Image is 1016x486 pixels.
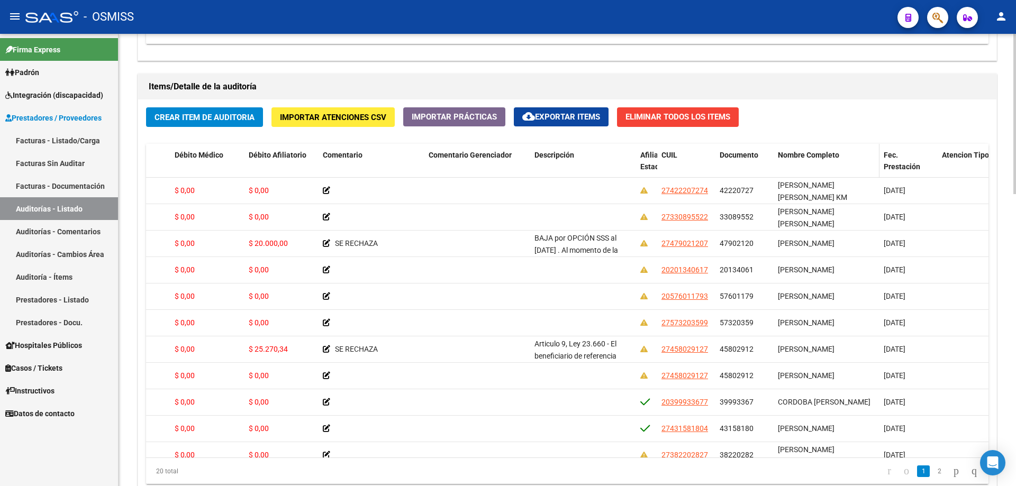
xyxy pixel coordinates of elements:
span: 27330895522 [661,213,708,221]
span: Nombre Completo [778,151,839,159]
span: 27422207274 [661,186,708,195]
a: 2 [933,465,946,477]
datatable-header-cell: Débito Afiliatorio [244,144,319,190]
span: Importar Atenciones CSV [280,113,386,122]
h1: Items/Detalle de la auditoría [149,78,986,95]
span: 27573203599 [661,318,708,327]
button: Importar Atenciones CSV [271,107,395,127]
span: 43158180 [720,424,754,433]
span: 20134061 [720,265,754,274]
li: page 2 [931,462,947,480]
span: Débito Médico [175,151,223,159]
span: 27431581804 [661,424,708,433]
span: CUIL [661,151,677,159]
mat-icon: menu [8,10,21,23]
span: Fec. Prestación [884,151,920,171]
span: Datos de contacto [5,408,75,419]
span: [DATE] [884,186,905,195]
span: 27458029127 [661,371,708,380]
span: [DATE] [884,345,905,353]
datatable-header-cell: Débito Médico [170,144,244,190]
span: Comentario Gerenciador [429,151,512,159]
div: Open Intercom Messenger [980,450,1005,475]
span: $ 0,00 [249,265,269,274]
a: go to last page [967,465,982,477]
datatable-header-cell: Documento [715,144,774,190]
span: Comentario [323,151,362,159]
span: [PERSON_NAME] [778,239,834,247]
span: [DATE] [884,371,905,380]
span: Prestadores / Proveedores [5,112,102,124]
span: $ 0,00 [249,318,269,327]
span: [PERSON_NAME] [PERSON_NAME] KM [778,181,847,201]
span: [DATE] [884,424,905,433]
span: Articulo 9, Ley 23.660 - El beneficiario de referencia registra cumplida la mayoria de edad (21 a... [534,340,628,408]
datatable-header-cell: Nombre Completo [774,144,879,190]
li: page 1 [915,462,931,480]
span: 27458029127 [661,345,708,353]
span: SE RECHAZA [335,345,378,353]
span: 57320359 [720,318,754,327]
span: $ 0,00 [249,371,269,380]
span: [DATE] [884,239,905,247]
span: Hospitales Públicos [5,340,82,351]
mat-icon: person [995,10,1008,23]
span: Importar Prácticas [412,112,497,122]
span: 33089552 [720,213,754,221]
span: Firma Express [5,44,60,56]
span: [PERSON_NAME] [778,318,834,327]
a: go to previous page [899,465,914,477]
span: $ 0,00 [249,213,269,221]
span: 57601179 [720,292,754,300]
span: $ 0,00 [175,186,195,195]
span: $ 0,00 [175,213,195,221]
datatable-header-cell: CUIL [657,144,715,190]
span: [DATE] [884,398,905,406]
span: 47902120 [720,239,754,247]
span: 39993367 [720,398,754,406]
span: [PERSON_NAME] [778,371,834,380]
span: 42220727 [720,186,754,195]
datatable-header-cell: Descripción [530,144,636,190]
span: 45802912 [720,371,754,380]
span: Instructivos [5,385,55,397]
datatable-header-cell: Afiliado Estado [636,144,657,190]
span: [DATE] [884,318,905,327]
span: $ 0,00 [249,424,269,433]
span: $ 0,00 [175,424,195,433]
a: 1 [917,465,930,477]
span: [PERSON_NAME] [778,292,834,300]
span: $ 0,00 [175,398,195,406]
span: $ 0,00 [249,398,269,406]
span: [PERSON_NAME] [778,265,834,274]
span: [DATE] [884,265,905,274]
span: Crear Item de Auditoria [155,113,255,122]
span: CORDOBA [PERSON_NAME] [778,398,870,406]
span: [PERSON_NAME] [778,424,834,433]
button: Eliminar Todos los Items [617,107,739,127]
div: 20 total [146,458,313,484]
span: Exportar Items [522,112,600,122]
span: [DATE] [884,451,905,459]
span: $ 0,00 [175,345,195,353]
span: $ 0,00 [175,292,195,300]
span: $ 20.000,00 [249,239,288,247]
span: $ 0,00 [249,292,269,300]
span: [PERSON_NAME] [PERSON_NAME] [778,445,834,466]
span: $ 0,00 [175,451,195,459]
span: 45802912 [720,345,754,353]
span: Atencion Tipo [942,151,989,159]
span: SE RECHAZA [335,239,378,247]
datatable-header-cell: Atencion Tipo [938,144,996,190]
span: [PERSON_NAME] [778,345,834,353]
span: Documento [720,151,758,159]
span: 20399933677 [661,398,708,406]
span: Débito Afiliatorio [249,151,306,159]
span: [DATE] [884,292,905,300]
span: 20201340617 [661,265,708,274]
span: - OSMISS [84,5,134,29]
span: Eliminar Todos los Items [625,112,730,122]
span: [PERSON_NAME] [PERSON_NAME] [778,207,834,228]
button: Crear Item de Auditoria [146,107,263,127]
span: $ 0,00 [249,451,269,459]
